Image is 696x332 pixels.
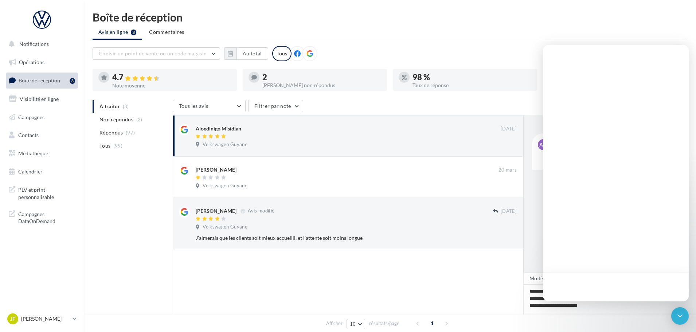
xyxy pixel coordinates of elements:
[19,77,60,83] span: Boîte de réception
[412,83,531,88] div: Taux de réponse
[93,47,220,60] button: Choisir un point de vente ou un code magasin
[4,91,79,107] a: Visibilité en ligne
[18,209,75,225] span: Campagnes DataOnDemand
[412,73,531,81] div: 98 %
[70,78,75,84] div: 3
[19,41,49,47] span: Notifications
[4,164,79,179] a: Calendrier
[671,307,689,325] div: Open Intercom Messenger
[113,143,122,149] span: (99)
[18,185,75,200] span: PLV et print personnalisable
[539,141,548,148] span: AM
[501,126,517,132] span: [DATE]
[99,129,123,136] span: Répondus
[136,117,142,122] span: (2)
[498,167,517,173] span: 20 mars
[224,47,268,60] button: Au total
[350,321,356,327] span: 10
[4,55,79,70] a: Opérations
[4,110,79,125] a: Campagnes
[93,12,687,23] div: Boîte de réception
[18,132,39,138] span: Contacts
[369,320,399,327] span: résultats/page
[10,315,15,323] span: JF
[196,234,469,242] div: J’aimerais que les clients soit mieux accueilli, et l’attente soit moins longue
[196,125,241,132] div: Aloedinigo Misidjan
[523,272,587,285] button: Modèle de réponse
[272,46,292,61] div: Tous
[99,50,207,56] span: Choisir un point de vente ou un code magasin
[173,100,246,112] button: Tous les avis
[4,128,79,143] a: Contacts
[4,206,79,228] a: Campagnes DataOnDemand
[4,146,79,161] a: Médiathèque
[99,116,133,123] span: Non répondus
[20,96,59,102] span: Visibilité en ligne
[501,208,517,215] span: [DATE]
[6,312,78,326] a: JF [PERSON_NAME]
[426,317,438,329] span: 1
[4,182,79,203] a: PLV et print personnalisable
[18,150,48,156] span: Médiathèque
[196,166,236,173] div: [PERSON_NAME]
[149,28,184,36] span: Commentaires
[203,141,247,148] span: Volkswagen Guyane
[203,224,247,230] span: Volkswagen Guyane
[112,83,231,88] div: Note moyenne
[262,83,381,88] div: [PERSON_NAME] non répondus
[248,100,303,112] button: Filtrer par note
[21,315,70,323] p: [PERSON_NAME]
[179,103,208,109] span: Tous les avis
[203,183,247,189] span: Volkswagen Guyane
[112,73,231,82] div: 4.7
[126,130,135,136] span: (97)
[262,73,381,81] div: 2
[347,319,365,329] button: 10
[19,59,44,65] span: Opérations
[248,208,274,214] span: Avis modifié
[18,168,43,175] span: Calendrier
[326,320,343,327] span: Afficher
[4,36,77,52] button: Notifications
[196,207,236,215] div: [PERSON_NAME]
[236,47,268,60] button: Au total
[4,73,79,88] a: Boîte de réception3
[18,114,44,120] span: Campagnes
[99,142,110,149] span: Tous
